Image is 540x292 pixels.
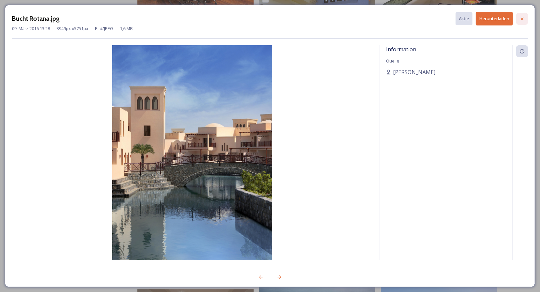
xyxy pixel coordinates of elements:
img: 00E0A9FD-C4E4-41FD-A33792F02C88D0F7.jpg [12,45,372,278]
font: [PERSON_NAME] [393,68,435,76]
font: px [83,25,88,31]
font: 5751 [74,25,83,31]
button: Herunterladen [476,12,513,25]
font: 3949 [57,25,66,31]
font: Quelle [386,58,399,64]
font: Herunterladen [479,16,509,21]
font: Bild/JPEG [95,25,113,31]
font: 09. März 2016 13:28 [12,25,50,31]
font: Aktie [459,16,469,21]
font: Bucht Rotana.jpg [12,15,60,22]
font: Information [386,46,416,53]
button: Aktie [456,12,472,25]
font: px x [66,25,74,31]
font: 1,6 MB [120,25,133,31]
